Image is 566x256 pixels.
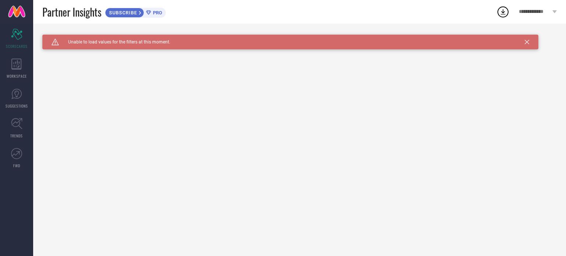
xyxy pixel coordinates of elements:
span: SUGGESTIONS [6,103,28,109]
span: Partner Insights [42,4,101,20]
span: SUBSCRIBE [105,10,139,15]
div: Unable to load filters at this moment. Please try later. [42,35,557,41]
span: WORKSPACE [7,73,27,79]
div: Open download list [496,5,510,18]
span: Unable to load values for the filters at this moment. [59,39,170,45]
span: PRO [151,10,162,15]
span: TRENDS [10,133,23,138]
span: FWD [13,163,20,168]
a: SUBSCRIBEPRO [105,6,166,18]
span: SCORECARDS [6,43,28,49]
